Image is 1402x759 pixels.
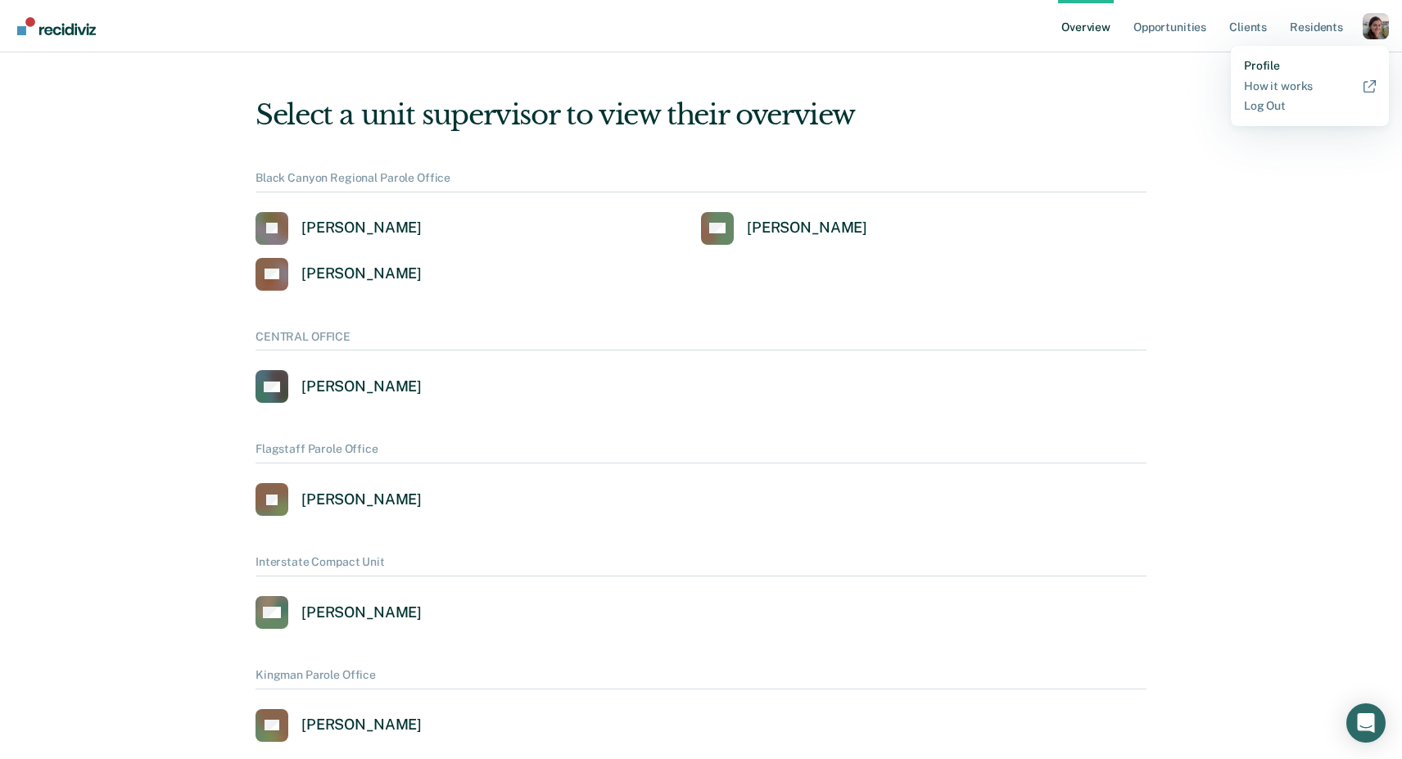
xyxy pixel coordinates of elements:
[256,98,1146,132] div: Select a unit supervisor to view their overview
[256,668,1146,689] div: Kingman Parole Office
[256,258,422,291] a: [PERSON_NAME]
[301,264,422,283] div: [PERSON_NAME]
[256,596,422,629] a: [PERSON_NAME]
[747,219,867,237] div: [PERSON_NAME]
[1244,99,1376,113] a: Log Out
[301,603,422,622] div: [PERSON_NAME]
[256,709,422,742] a: [PERSON_NAME]
[256,330,1146,351] div: CENTRAL OFFICE
[1346,703,1386,743] div: Open Intercom Messenger
[256,212,422,245] a: [PERSON_NAME]
[256,171,1146,192] div: Black Canyon Regional Parole Office
[256,555,1146,576] div: Interstate Compact Unit
[701,212,867,245] a: [PERSON_NAME]
[301,490,422,509] div: [PERSON_NAME]
[1244,59,1376,73] a: Profile
[256,370,422,403] a: [PERSON_NAME]
[1363,13,1389,39] button: Profile dropdown button
[17,17,96,35] img: Recidiviz
[301,716,422,734] div: [PERSON_NAME]
[301,219,422,237] div: [PERSON_NAME]
[256,483,422,516] a: [PERSON_NAME]
[256,442,1146,463] div: Flagstaff Parole Office
[1244,79,1376,93] a: How it works
[301,377,422,396] div: [PERSON_NAME]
